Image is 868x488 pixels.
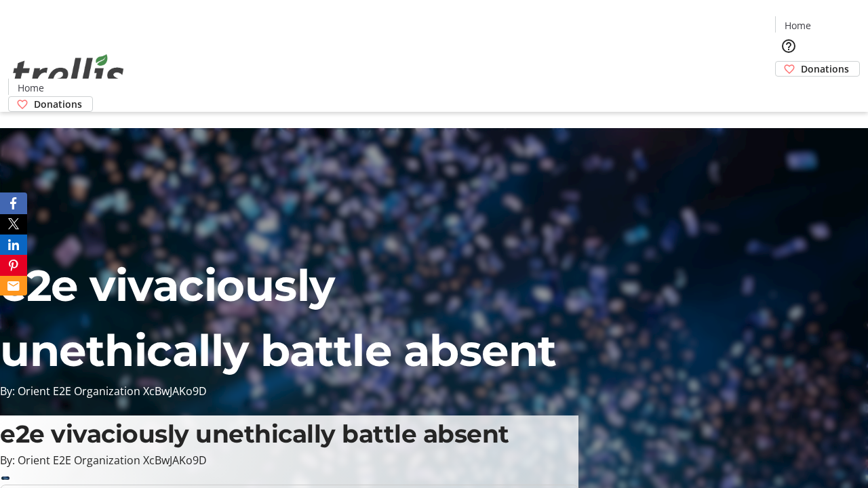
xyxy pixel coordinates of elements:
span: Home [18,81,44,95]
span: Donations [801,62,849,76]
a: Home [776,18,819,33]
img: Orient E2E Organization XcBwJAKo9D's Logo [8,39,129,107]
button: Cart [775,77,802,104]
a: Home [9,81,52,95]
a: Donations [775,61,860,77]
a: Donations [8,96,93,112]
span: Donations [34,97,82,111]
span: Home [785,18,811,33]
button: Help [775,33,802,60]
